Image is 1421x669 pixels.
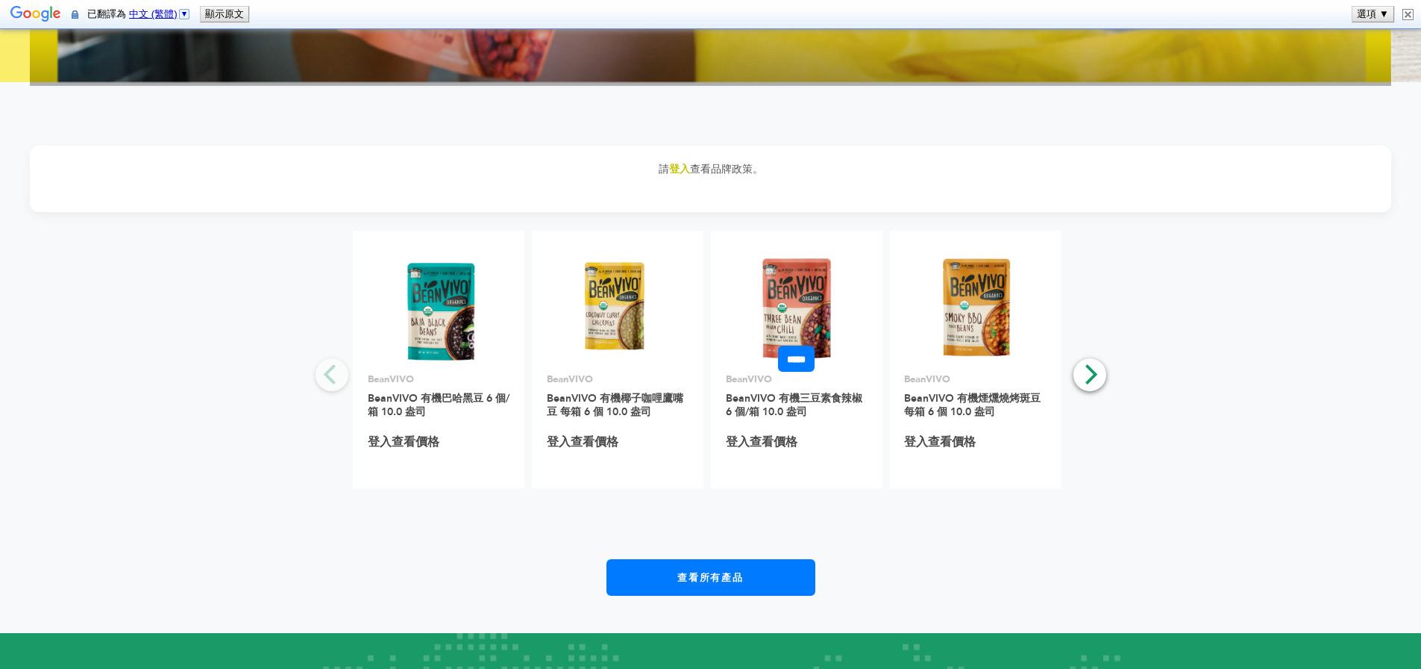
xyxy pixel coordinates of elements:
[904,373,950,386] font: BeanVIVO
[759,255,833,363] img: BeanVIVO 有機三豆素食辣椒 6 個/箱 10.0 盎司
[368,434,439,450] font: 登入查看價格
[129,8,191,19] a: 中文 (繁體)
[939,255,1011,363] img: BeanVIVO 有機煙燻燒烤斑豆 每箱 6 個 10.0 盎司
[904,434,976,450] font: 登入查看價格
[201,7,248,22] button: 顯示原文
[87,8,194,19] span: 已翻譯為
[690,162,763,176] font: 查看品牌政策。
[726,391,862,419] font: BeanVIVO 有機三豆素食辣椒 6 個/箱 10.0 盎司
[1402,9,1414,20] img: 關閉
[726,434,797,450] font: 登入查看價格
[669,162,690,176] a: 登入
[547,391,683,419] font: BeanVIVO 有機椰子咖哩鷹嘴豆 每箱 6 個 10.0 盎司
[129,8,178,19] span: 中文 (繁體)
[1352,7,1393,22] button: 選項 ▼
[726,373,772,386] font: BeanVIVO
[72,9,78,20] img: 系統會透過安全連線將這個安全網頁的內容傳送至 Google 進行翻譯。
[368,391,509,419] a: BeanVIVO 有機巴哈黑豆 6 個/箱 10.0 盎司
[10,4,61,25] img: Google 翻譯
[677,571,744,585] font: 查看所有產品
[606,559,815,596] a: 查看所有產品
[396,255,480,363] img: BeanVIVO 有機巴哈黑豆 6 個/箱 10.0 盎司
[659,162,669,176] font: 請
[368,435,439,449] a: 登入查看價格
[368,373,414,386] font: BeanVIVO
[574,255,661,363] img: BeanVIVO 有機椰子咖哩鷹嘴豆 每箱 6 個 10.0 盎司
[547,373,593,386] font: BeanVIVO
[1073,358,1106,391] button: 下一個
[547,434,618,450] font: 登入查看價格
[904,391,1041,419] font: BeanVIVO 有機煙燻燒烤斑豆 每箱 6 個 10.0 盎司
